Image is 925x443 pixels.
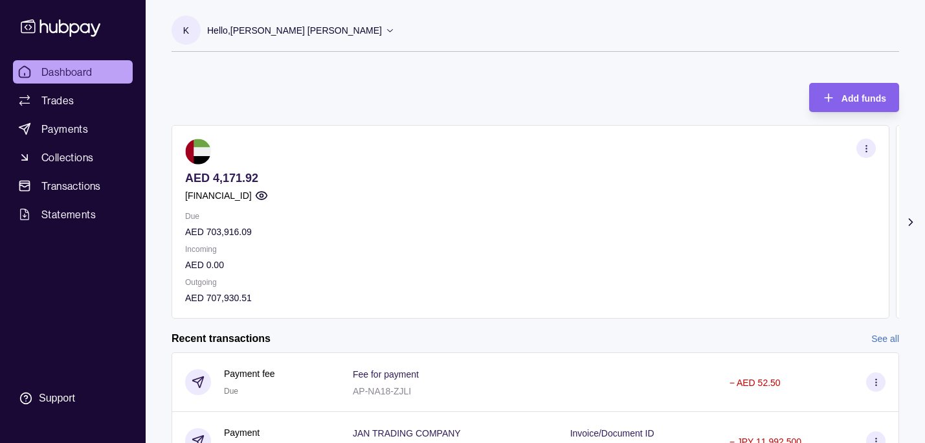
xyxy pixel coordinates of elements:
[185,209,876,223] p: Due
[207,23,382,38] p: Hello, [PERSON_NAME] [PERSON_NAME]
[13,203,133,226] a: Statements
[730,378,781,388] p: − AED 52.50
[841,93,886,104] span: Add funds
[13,146,133,169] a: Collections
[570,428,654,438] p: Invoice/Document ID
[185,139,211,165] img: ae
[183,23,189,38] p: K
[39,391,75,405] div: Support
[185,291,876,305] p: AED 707,930.51
[172,332,271,346] h2: Recent transactions
[809,83,899,112] button: Add funds
[41,207,96,222] span: Statements
[13,117,133,141] a: Payments
[185,242,876,256] p: Incoming
[185,188,252,203] p: [FINANCIAL_ID]
[353,369,419,380] p: Fee for payment
[13,174,133,198] a: Transactions
[871,332,899,346] a: See all
[353,428,461,438] p: JAN TRADING COMPANY
[41,93,74,108] span: Trades
[13,385,133,412] a: Support
[353,386,411,396] p: AP-NA18-ZJLI
[224,426,260,440] p: Payment
[41,178,101,194] span: Transactions
[185,171,876,185] p: AED 4,171.92
[41,64,93,80] span: Dashboard
[185,275,876,290] p: Outgoing
[185,225,876,239] p: AED 703,916.09
[41,121,88,137] span: Payments
[185,258,876,272] p: AED 0.00
[13,89,133,112] a: Trades
[224,367,275,381] p: Payment fee
[41,150,93,165] span: Collections
[13,60,133,84] a: Dashboard
[224,387,238,396] span: Due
